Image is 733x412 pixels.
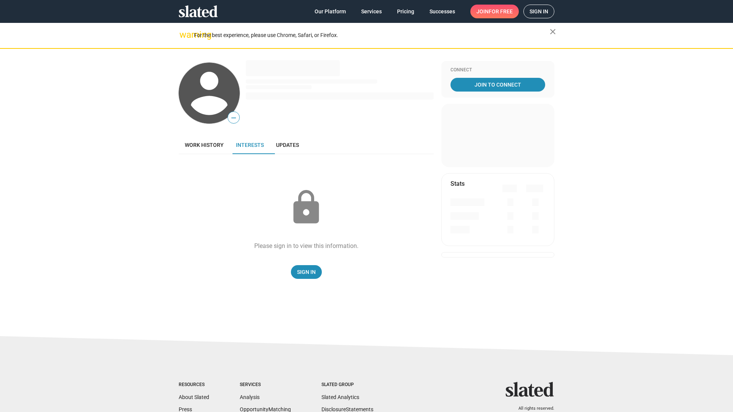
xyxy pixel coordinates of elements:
[228,113,239,123] span: —
[315,5,346,18] span: Our Platform
[452,78,544,92] span: Join To Connect
[523,5,554,18] a: Sign in
[321,394,359,400] a: Slated Analytics
[179,136,230,154] a: Work history
[254,242,358,250] div: Please sign in to view this information.
[423,5,461,18] a: Successes
[240,382,291,388] div: Services
[276,142,299,148] span: Updates
[194,30,550,40] div: For the best experience, please use Chrome, Safari, or Firefox.
[470,5,519,18] a: Joinfor free
[179,394,209,400] a: About Slated
[297,265,316,279] span: Sign In
[179,382,209,388] div: Resources
[397,5,414,18] span: Pricing
[361,5,382,18] span: Services
[308,5,352,18] a: Our Platform
[548,27,557,36] mat-icon: close
[450,78,545,92] a: Join To Connect
[476,5,513,18] span: Join
[179,30,189,39] mat-icon: warning
[489,5,513,18] span: for free
[450,67,545,73] div: Connect
[291,265,322,279] a: Sign In
[355,5,388,18] a: Services
[240,394,260,400] a: Analysis
[530,5,548,18] span: Sign in
[287,188,325,227] mat-icon: lock
[391,5,420,18] a: Pricing
[236,142,264,148] span: Interests
[185,142,224,148] span: Work history
[230,136,270,154] a: Interests
[321,382,373,388] div: Slated Group
[429,5,455,18] span: Successes
[270,136,305,154] a: Updates
[450,180,465,188] mat-card-title: Stats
